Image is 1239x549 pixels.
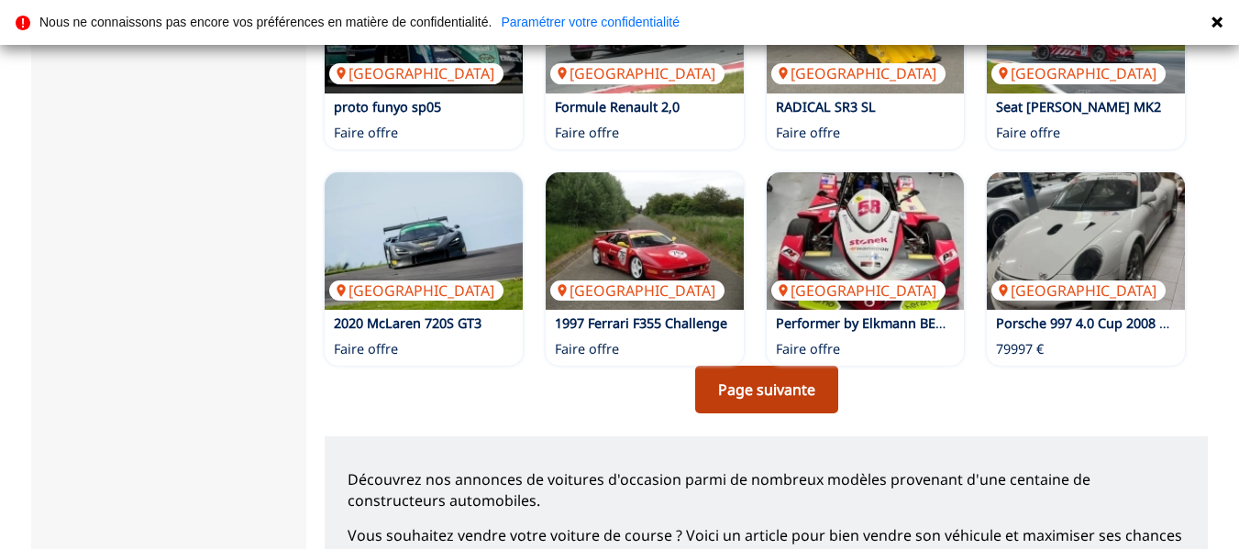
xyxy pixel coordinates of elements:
p: [GEOGRAPHIC_DATA] [771,280,946,301]
p: [GEOGRAPHIC_DATA] [550,280,725,301]
a: 1997 Ferrari F355 Challenge[GEOGRAPHIC_DATA] [546,172,744,310]
a: Paramétrer votre confidentialité [501,16,680,28]
a: 1997 Ferrari F355 Challenge [555,314,727,332]
p: Faire offre [996,124,1060,142]
p: Découvrez nos annonces de voitures d'occasion parmi de nombreux modèles provenant d'une centaine ... [348,469,1185,511]
img: Performer by Elkmann BEC1000 [767,172,965,310]
p: Faire offre [334,124,398,142]
p: [GEOGRAPHIC_DATA] [329,63,503,83]
a: Page suivante [695,366,838,413]
p: 79997 € [996,340,1044,358]
a: 2020 McLaren 720S GT3[GEOGRAPHIC_DATA] [325,172,523,310]
a: Performer by Elkmann BEC1000 [776,314,973,332]
img: Porsche 997 4.0 Cup 2008 - Getriebe Neu [987,172,1185,310]
p: [GEOGRAPHIC_DATA] [991,280,1166,301]
img: 1997 Ferrari F355 Challenge [546,172,744,310]
p: [GEOGRAPHIC_DATA] [329,280,503,301]
a: Performer by Elkmann BEC1000[GEOGRAPHIC_DATA] [767,172,965,310]
p: [GEOGRAPHIC_DATA] [550,63,725,83]
a: Seat [PERSON_NAME] MK2 [996,98,1161,115]
p: Faire offre [776,340,840,358]
p: Faire offre [334,340,398,358]
a: Formule Renault 2,0 [555,98,680,115]
p: [GEOGRAPHIC_DATA] [991,63,1166,83]
a: RADICAL SR3 SL [776,98,876,115]
p: Faire offre [776,124,840,142]
p: Nous ne connaissons pas encore vos préférences en matière de confidentialité. [39,16,492,28]
img: 2020 McLaren 720S GT3 [325,172,523,310]
a: 2020 McLaren 720S GT3 [334,314,481,332]
a: proto funyo sp05 [334,98,441,115]
p: [GEOGRAPHIC_DATA] [771,63,946,83]
p: Faire offre [555,124,619,142]
p: Faire offre [555,340,619,358]
a: Porsche 997 4.0 Cup 2008 - Getriebe Neu[GEOGRAPHIC_DATA] [987,172,1185,310]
